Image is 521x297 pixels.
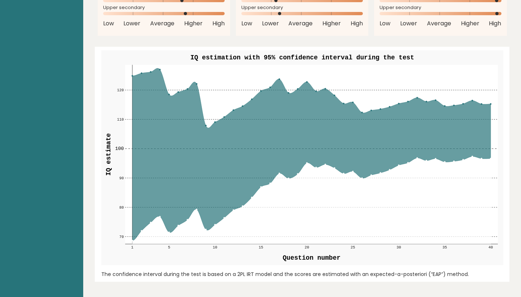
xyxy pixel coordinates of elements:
text: 100 [115,146,124,151]
text: 40 [488,246,493,250]
text: 1 [131,246,133,250]
text: IQ estimation with 95% confidence interval during the test [190,54,414,61]
span: Higher [461,19,479,28]
span: Average [427,19,451,28]
text: Question number [283,254,340,262]
text: 110 [117,117,124,122]
text: 80 [119,205,123,210]
text: 20 [305,246,309,250]
text: 5 [168,246,170,250]
text: 70 [119,235,123,239]
span: Average [150,19,174,28]
span: Low [103,19,114,28]
text: 30 [397,246,401,250]
span: Upper secondary [241,6,363,9]
text: IQ estimate [105,133,112,176]
span: Upper secondary [380,6,501,9]
span: Lower [262,19,279,28]
div: The confidence interval during the test is based on a 2PL IRT model and the scores are estimated ... [101,271,503,278]
span: Low [380,19,390,28]
span: Average [288,19,313,28]
text: 90 [119,176,123,180]
span: High [489,19,501,28]
text: 120 [117,88,124,92]
span: Lower [123,19,140,28]
text: 25 [351,246,355,250]
span: Lower [400,19,417,28]
span: Higher [322,19,341,28]
span: Low [241,19,252,28]
text: 15 [259,246,263,250]
span: Higher [184,19,203,28]
span: High [351,19,363,28]
span: High [212,19,225,28]
text: 35 [442,246,447,250]
span: Upper secondary [103,6,225,9]
text: 10 [213,246,217,250]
